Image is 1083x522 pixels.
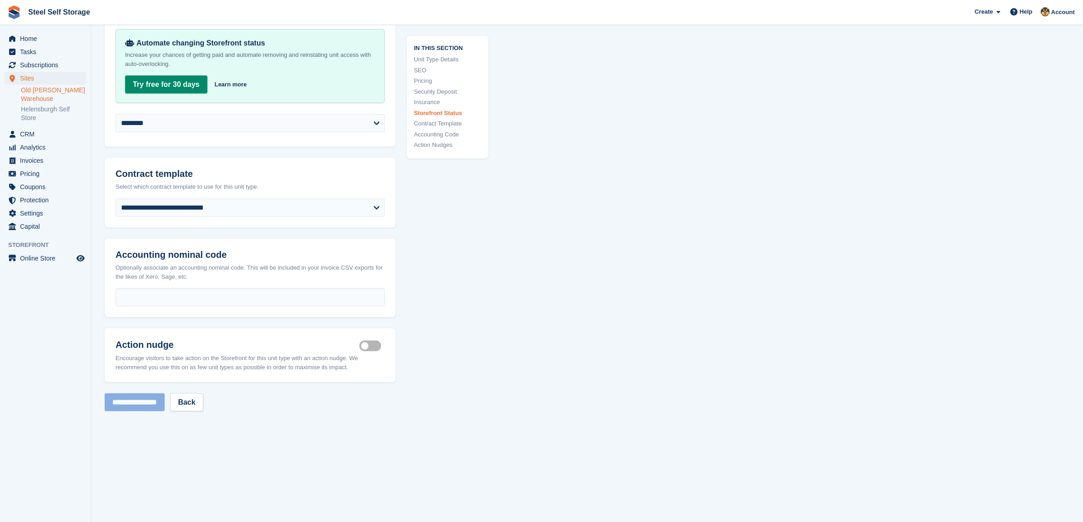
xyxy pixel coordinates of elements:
[20,72,75,85] span: Sites
[5,141,86,154] a: menu
[414,55,481,64] a: Unit Type Details
[5,45,86,58] a: menu
[414,65,481,75] a: SEO
[414,119,481,128] a: Contract Template
[414,108,481,117] a: Storefront Status
[5,207,86,220] a: menu
[5,252,86,265] a: menu
[414,141,481,150] a: Action Nudges
[975,7,993,16] span: Create
[20,45,75,58] span: Tasks
[20,181,75,193] span: Coupons
[116,182,385,191] div: Select which contract template to use for this unit type.
[20,194,75,206] span: Protection
[414,98,481,107] a: Insurance
[20,252,75,265] span: Online Store
[116,263,385,281] div: Optionally associate an accounting nominal code. This will be included in your invoice CSV export...
[21,105,86,122] a: Helensburgh Self Store
[20,167,75,180] span: Pricing
[5,220,86,233] a: menu
[5,194,86,206] a: menu
[116,354,385,371] div: Encourage visitors to take action on the Storefront for this unit type with an action nudge. We r...
[414,76,481,85] a: Pricing
[5,128,86,141] a: menu
[5,32,86,45] a: menu
[170,393,203,412] a: Back
[5,59,86,71] a: menu
[414,130,481,139] a: Accounting Code
[75,253,86,264] a: Preview store
[21,86,86,103] a: Old [PERSON_NAME] Warehouse
[125,75,207,94] a: Try free for 30 days
[20,141,75,154] span: Analytics
[20,154,75,167] span: Invoices
[7,5,21,19] img: stora-icon-8386f47178a22dfd0bd8f6a31ec36ba5ce8667c1dd55bd0f319d3a0aa187defe.svg
[20,207,75,220] span: Settings
[1051,8,1075,17] span: Account
[359,346,385,347] label: Is active
[20,220,75,233] span: Capital
[5,154,86,167] a: menu
[20,32,75,45] span: Home
[20,128,75,141] span: CRM
[1020,7,1033,16] span: Help
[5,72,86,85] a: menu
[125,50,375,69] p: Increase your chances of getting paid and automate removing and reinstating unit access with auto...
[116,169,385,179] h2: Contract template
[5,167,86,180] a: menu
[116,339,359,350] h2: Action nudge
[20,59,75,71] span: Subscriptions
[5,181,86,193] a: menu
[25,5,94,20] a: Steel Self Storage
[125,39,375,48] div: Automate changing Storefront status
[215,80,247,89] a: Learn more
[414,43,481,51] span: In this section
[116,250,385,260] h2: Accounting nominal code
[8,241,91,250] span: Storefront
[414,87,481,96] a: Security Deposit
[1041,7,1050,16] img: James Steel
